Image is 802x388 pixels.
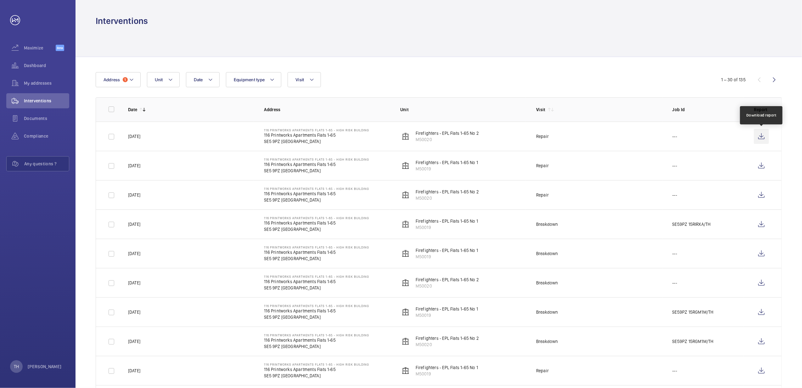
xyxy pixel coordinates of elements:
span: Unit [155,77,163,82]
h1: Interventions [96,15,148,27]
span: Compliance [24,133,69,139]
p: 116 Printworks Apartments Flats 1-65 [264,308,369,314]
p: 116 Printworks Apartments Flats 1-65 [264,249,369,255]
p: 116 Printworks Apartments Flats 1-65 [264,337,369,343]
span: Address [104,77,120,82]
p: SE5 9PZ [GEOGRAPHIC_DATA] [264,343,369,350]
p: M50020 [416,341,479,348]
p: 116 Printworks Apartments Flats 1-65 - High Risk Building [264,333,369,337]
button: Visit [288,72,321,87]
p: M50020 [416,195,479,201]
p: [DATE] [128,221,140,227]
span: 1 [123,77,128,82]
p: Firefighters - EPL Flats 1-65 No 1 [416,159,478,166]
div: Repair [536,163,549,169]
p: SE59PZ 15RGM1M/TH [672,309,714,315]
p: 116 Printworks Apartments Flats 1-65 - High Risk Building [264,216,369,220]
p: --- [672,163,677,169]
span: Date [194,77,203,82]
p: 116 Printworks Apartments Flats 1-65 [264,278,369,285]
p: Firefighters - EPL Flats 1-65 No 1 [416,218,478,224]
img: elevator.svg [402,162,409,169]
p: 116 Printworks Apartments Flats 1-65 [264,220,369,226]
p: [DATE] [128,368,140,374]
span: My addresses [24,80,69,86]
div: Download report [746,112,777,118]
p: M50019 [416,254,478,260]
div: Breakdown [536,250,558,257]
img: elevator.svg [402,250,409,257]
p: Visit [536,106,546,113]
p: [DATE] [128,250,140,257]
img: elevator.svg [402,133,409,140]
p: [DATE] [128,280,140,286]
div: Breakdown [536,221,558,227]
p: [DATE] [128,309,140,315]
p: Firefighters - EPL Flats 1-65 No 1 [416,247,478,254]
div: Breakdown [536,309,558,315]
button: Date [186,72,220,87]
span: Equipment type [234,77,265,82]
img: elevator.svg [402,338,409,345]
div: Breakdown [536,280,558,286]
p: Unit [400,106,526,113]
span: Documents [24,115,69,122]
p: M50019 [416,371,478,377]
p: M50020 [416,283,479,289]
p: [DATE] [128,192,140,198]
p: Firefighters - EPL Flats 1-65 No 1 [416,306,478,312]
p: Firefighters - EPL Flats 1-65 No 1 [416,364,478,371]
p: 116 Printworks Apartments Flats 1-65 - High Risk Building [264,304,369,308]
p: [DATE] [128,163,140,169]
p: Firefighters - EPL Flats 1-65 No 2 [416,130,479,136]
p: SE5 9PZ [GEOGRAPHIC_DATA] [264,226,369,232]
img: elevator.svg [402,279,409,287]
p: M50019 [416,224,478,231]
p: 116 Printworks Apartments Flats 1-65 - High Risk Building [264,157,369,161]
p: 116 Printworks Apartments Flats 1-65 [264,132,369,138]
span: Beta [56,45,64,51]
span: Interventions [24,98,69,104]
p: 116 Printworks Apartments Flats 1-65 - High Risk Building [264,128,369,132]
p: SE5 9PZ [GEOGRAPHIC_DATA] [264,285,369,291]
p: M50020 [416,136,479,143]
p: TH [14,363,19,370]
p: Address [264,106,390,113]
p: SE5 9PZ [GEOGRAPHIC_DATA] [264,168,369,174]
div: Repair [536,133,549,140]
p: Firefighters - EPL Flats 1-65 No 2 [416,189,479,195]
div: Repair [536,368,549,374]
button: Unit [147,72,180,87]
p: Job Id [672,106,744,113]
div: 1 – 30 of 135 [721,77,746,83]
p: 116 Printworks Apartments Flats 1-65 - High Risk Building [264,245,369,249]
p: M50019 [416,166,478,172]
p: --- [672,250,677,257]
button: Equipment type [226,72,282,87]
p: --- [672,280,677,286]
p: [DATE] [128,133,140,140]
p: Firefighters - EPL Flats 1-65 No 2 [416,335,479,341]
p: 116 Printworks Apartments Flats 1-65 [264,366,369,373]
p: [PERSON_NAME] [28,363,62,370]
p: M50019 [416,312,478,318]
p: 116 Printworks Apartments Flats 1-65 - High Risk Building [264,362,369,366]
p: SE5 9PZ [GEOGRAPHIC_DATA] [264,373,369,379]
p: SE5 9PZ [GEOGRAPHIC_DATA] [264,197,369,203]
p: Firefighters - EPL Flats 1-65 No 2 [416,277,479,283]
img: elevator.svg [402,191,409,199]
p: --- [672,192,677,198]
p: SE59PZ 15RIRXA/TH [672,221,711,227]
span: Any questions ? [24,161,69,167]
img: elevator.svg [402,220,409,228]
p: SE59PZ 15RGM1M/TH [672,338,714,345]
p: SE5 9PZ [GEOGRAPHIC_DATA] [264,138,369,145]
div: Repair [536,192,549,198]
img: elevator.svg [402,367,409,374]
p: 116 Printworks Apartments Flats 1-65 - High Risk Building [264,275,369,278]
p: 116 Printworks Apartments Flats 1-65 - High Risk Building [264,187,369,191]
p: Date [128,106,137,113]
p: --- [672,368,677,374]
p: [DATE] [128,338,140,345]
span: Dashboard [24,62,69,69]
